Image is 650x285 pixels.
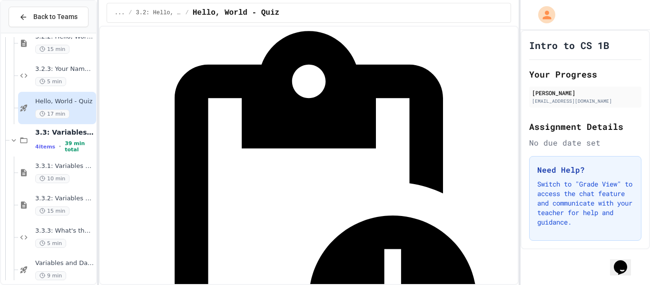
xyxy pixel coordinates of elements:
div: [EMAIL_ADDRESS][DOMAIN_NAME] [532,98,639,105]
span: 3.3.2: Variables and Data Types - Review [35,195,94,203]
h2: Assignment Details [529,120,641,133]
span: ... [115,9,125,17]
span: 3.3.3: What's the Type? [35,227,94,235]
span: Variables and Data types - quiz [35,259,94,267]
span: Back to Teams [33,12,78,22]
h1: Intro to CS 1B [529,39,609,52]
span: 3.2.2: Hello, World! - Review [35,33,94,41]
span: 5 min [35,239,66,248]
span: 15 min [35,206,69,216]
span: 10 min [35,174,69,183]
span: 3.2: Hello, World! [136,9,182,17]
span: / [186,9,189,17]
span: Hello, World - Quiz [35,98,94,106]
span: • [59,143,61,150]
span: / [128,9,132,17]
button: Back to Teams [9,7,89,27]
span: 3.2.3: Your Name and Favorite Movie [35,65,94,73]
h2: Your Progress [529,68,641,81]
h3: Need Help? [537,164,633,176]
span: 17 min [35,109,69,118]
span: 9 min [35,271,66,280]
span: 5 min [35,77,66,86]
p: Switch to "Grade View" to access the chat feature and communicate with your teacher for help and ... [537,179,633,227]
span: 15 min [35,45,69,54]
div: [PERSON_NAME] [532,88,639,97]
span: 3.3: Variables and Data Types [35,128,94,137]
span: 4 items [35,144,55,150]
span: 3.3.1: Variables and Data Types [35,162,94,170]
iframe: chat widget [610,247,640,275]
div: No due date set [529,137,641,148]
span: Hello, World - Quiz [193,7,279,19]
span: 39 min total [65,140,94,153]
div: My Account [528,4,558,26]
